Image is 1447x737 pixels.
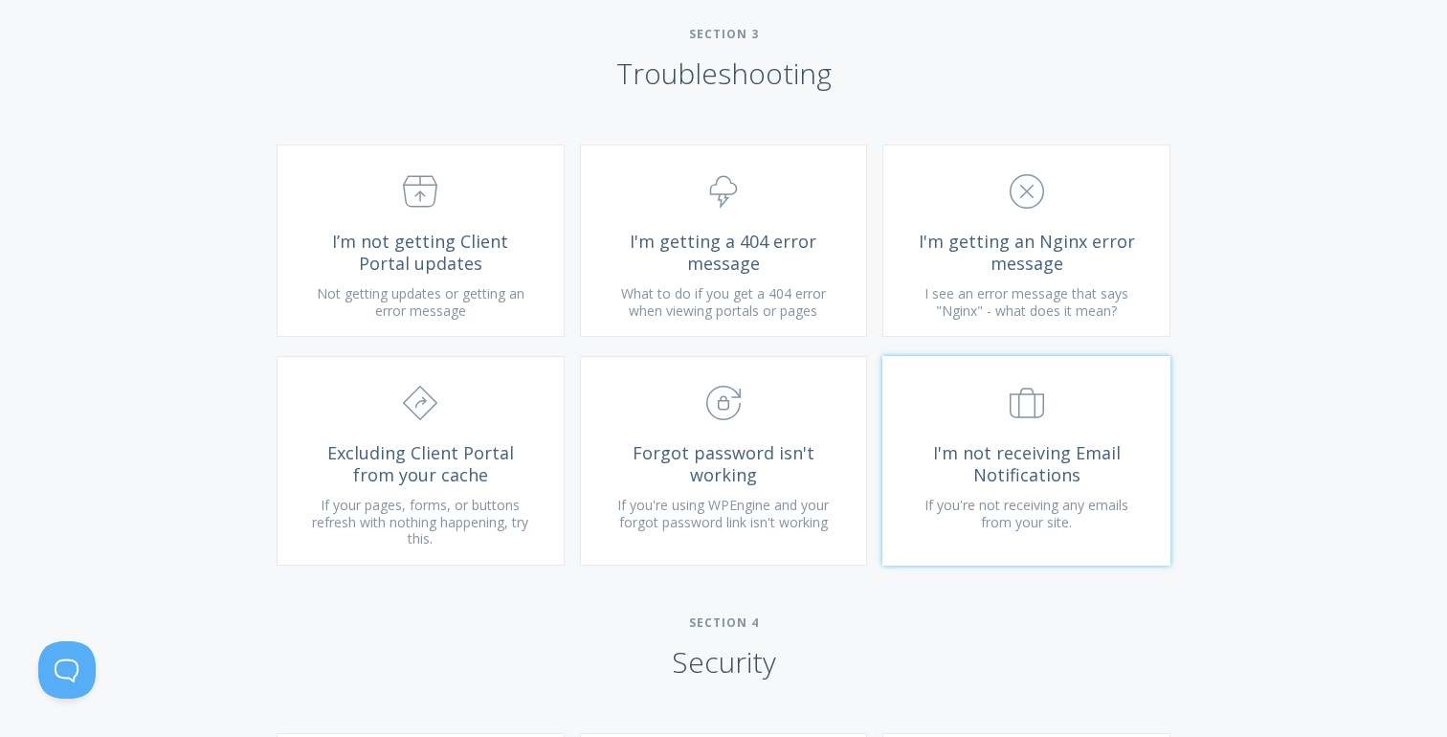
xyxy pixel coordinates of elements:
[306,231,535,274] span: I’m not getting Client Portal updates
[610,231,838,274] span: I'm getting a 404 error message
[317,284,524,320] span: Not getting updates or getting an error message
[882,356,1170,565] a: I'm not receiving Email Notifications If you're not receiving any emails from your site.
[912,231,1141,274] span: I'm getting an Nginx error message
[38,641,96,699] iframe: Toggle Customer Support
[580,356,868,565] a: Forgot password isn't working If you're using WPEngine and your forgot password link isn't working
[312,496,528,547] span: If your pages, forms, or buttons refresh with nothing happening, try this.
[924,496,1128,531] span: If you're not receiving any emails from your site.
[617,496,829,531] span: If you're using WPEngine and your forgot password link isn't working
[912,442,1141,485] span: I'm not receiving Email Notifications
[277,145,565,337] a: I’m not getting Client Portal updates Not getting updates or getting an error message
[924,284,1128,320] span: I see an error message that says "Nginx" - what does it mean?
[621,284,826,320] span: What to do if you get a 404 error when viewing portals or pages
[580,145,868,337] a: I'm getting a 404 error message What to do if you get a 404 error when viewing portals or pages
[610,442,838,485] span: Forgot password isn't working
[277,356,565,565] a: Excluding Client Portal from your cache If your pages, forms, or buttons refresh with nothing hap...
[882,145,1170,337] a: I'm getting an Nginx error message I see an error message that says "Nginx" - what does it mean?
[306,442,535,485] span: Excluding Client Portal from your cache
